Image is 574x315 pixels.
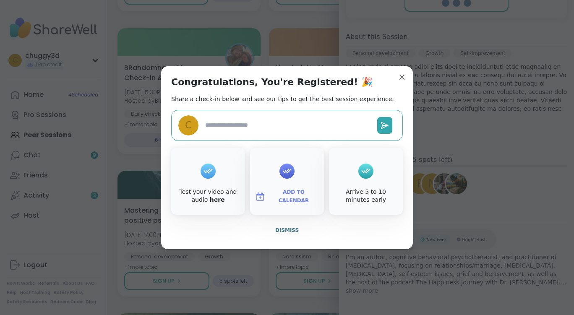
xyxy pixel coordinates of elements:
h2: Share a check-in below and see our tips to get the best session experience. [171,95,394,103]
div: Arrive 5 to 10 minutes early [331,188,401,204]
img: ShareWell Logomark [255,192,265,202]
a: here [210,196,225,203]
span: c [185,118,192,133]
button: Dismiss [171,221,403,239]
span: Dismiss [275,227,299,233]
h1: Congratulations, You're Registered! 🎉 [171,76,373,88]
span: Add to Calendar [269,188,319,205]
button: Add to Calendar [252,188,322,206]
div: Test your video and audio [173,188,243,204]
